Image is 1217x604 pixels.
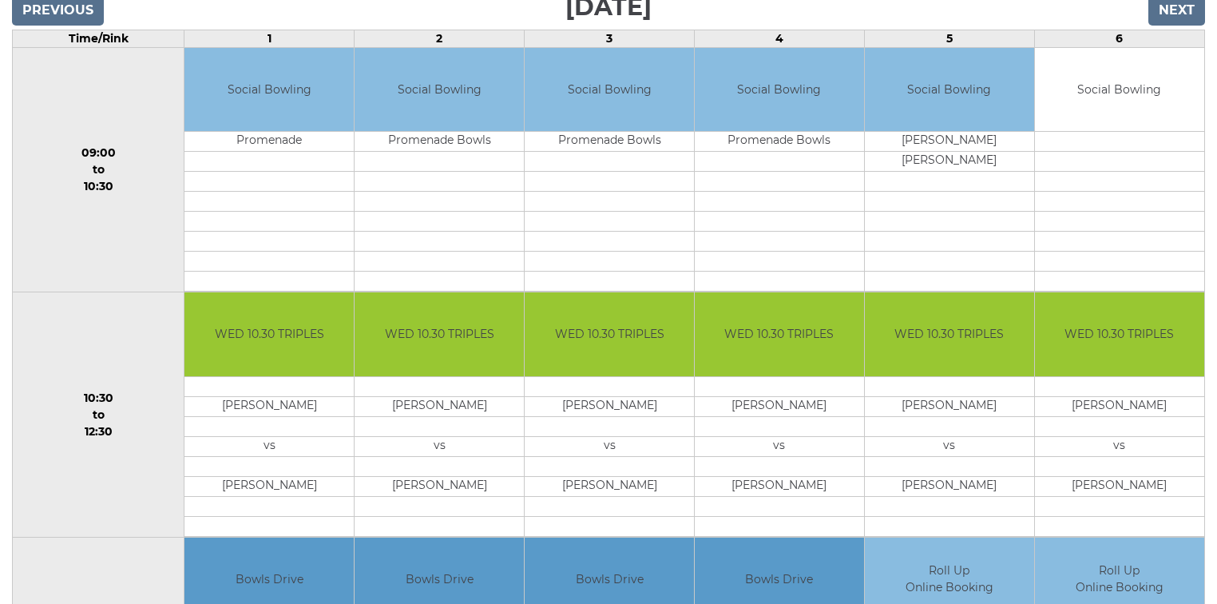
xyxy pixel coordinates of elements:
[865,476,1034,496] td: [PERSON_NAME]
[525,48,694,132] td: Social Bowling
[695,132,864,152] td: Promenade Bowls
[355,292,524,376] td: WED 10.30 TRIPLES
[184,48,354,132] td: Social Bowling
[13,30,184,47] td: Time/Rink
[865,132,1034,152] td: [PERSON_NAME]
[864,30,1034,47] td: 5
[355,48,524,132] td: Social Bowling
[184,30,355,47] td: 1
[865,396,1034,416] td: [PERSON_NAME]
[355,30,525,47] td: 2
[525,292,694,376] td: WED 10.30 TRIPLES
[184,436,354,456] td: vs
[1034,30,1204,47] td: 6
[525,476,694,496] td: [PERSON_NAME]
[695,396,864,416] td: [PERSON_NAME]
[695,48,864,132] td: Social Bowling
[1035,292,1204,376] td: WED 10.30 TRIPLES
[1035,396,1204,416] td: [PERSON_NAME]
[525,436,694,456] td: vs
[355,436,524,456] td: vs
[695,30,865,47] td: 4
[355,476,524,496] td: [PERSON_NAME]
[1035,476,1204,496] td: [PERSON_NAME]
[525,30,695,47] td: 3
[184,132,354,152] td: Promenade
[1035,48,1204,132] td: Social Bowling
[13,292,184,538] td: 10:30 to 12:30
[13,47,184,292] td: 09:00 to 10:30
[355,132,524,152] td: Promenade Bowls
[355,396,524,416] td: [PERSON_NAME]
[184,292,354,376] td: WED 10.30 TRIPLES
[865,436,1034,456] td: vs
[184,476,354,496] td: [PERSON_NAME]
[184,396,354,416] td: [PERSON_NAME]
[525,396,694,416] td: [PERSON_NAME]
[865,152,1034,172] td: [PERSON_NAME]
[695,436,864,456] td: vs
[865,48,1034,132] td: Social Bowling
[865,292,1034,376] td: WED 10.30 TRIPLES
[525,132,694,152] td: Promenade Bowls
[695,292,864,376] td: WED 10.30 TRIPLES
[695,476,864,496] td: [PERSON_NAME]
[1035,436,1204,456] td: vs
